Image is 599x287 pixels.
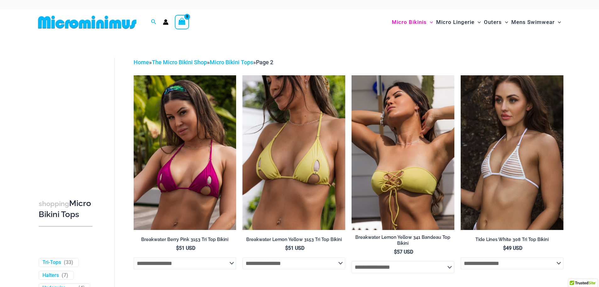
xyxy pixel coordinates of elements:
[461,75,563,230] img: Tide Lines White 308 Tri Top 01
[66,259,71,265] span: 33
[39,198,92,220] h3: Micro Bikini Tops
[64,272,66,278] span: 7
[134,237,236,245] a: Breakwater Berry Pink 3153 Tri Top Bikini
[134,237,236,243] h2: Breakwater Berry Pink 3153 Tri Top Bikini
[352,234,454,246] h2: Breakwater Lemon Yellow 341 Bandeau Top Bikini
[242,75,345,230] a: Breakwater Lemon Yellow 3153 Tri Top 01Breakwater Lemon Yellow 3153 Tri Top 4856 micro 03Breakwat...
[39,200,69,208] span: shopping
[163,19,169,25] a: Account icon link
[461,237,563,243] h2: Tide Lines White 308 Tri Top Bikini
[134,75,236,230] img: Breakwater Berry Pink 3153 Tri 01
[555,14,561,30] span: Menu Toggle
[134,59,273,66] span: » » »
[461,237,563,245] a: Tide Lines White 308 Tri Top Bikini
[482,13,510,32] a: OutersMenu ToggleMenu Toggle
[36,15,139,29] img: MM SHOP LOGO FLAT
[394,249,413,255] bdi: 57 USD
[427,14,433,30] span: Menu Toggle
[134,59,149,66] a: Home
[285,245,288,251] span: $
[39,53,95,179] iframe: TrustedSite Certified
[242,237,345,245] a: Breakwater Lemon Yellow 3153 Tri Top Bikini
[511,14,555,30] span: Mens Swimwear
[436,14,474,30] span: Micro Lingerie
[435,13,482,32] a: Micro LingerieMenu ToggleMenu Toggle
[352,75,454,230] img: Breakwater Lemon Yellow 341 halter 01
[242,237,345,243] h2: Breakwater Lemon Yellow 3153 Tri Top Bikini
[352,75,454,230] a: Breakwater Lemon Yellow 341 halter 01Breakwater Lemon Yellow 341 halter 4956 Short 06Breakwater L...
[502,14,508,30] span: Menu Toggle
[242,75,345,230] img: Breakwater Lemon Yellow 3153 Tri Top 01
[152,59,207,66] a: The Micro Bikini Shop
[285,245,304,251] bdi: 51 USD
[62,272,68,279] span: ( )
[210,59,253,66] a: Micro Bikini Tops
[461,75,563,230] a: Tide Lines White 308 Tri Top 01Tide Lines White 308 Tri Top 480 Micro 04Tide Lines White 308 Tri ...
[390,13,435,32] a: Micro BikinisMenu ToggleMenu Toggle
[394,249,397,255] span: $
[352,234,454,249] a: Breakwater Lemon Yellow 341 Bandeau Top Bikini
[134,75,236,230] a: Breakwater Berry Pink 3153 Tri 01Breakwater Berry Pink 3153 Tri Top 4956 Short 03Breakwater Berry...
[175,15,189,29] a: View Shopping Cart, empty
[510,13,563,32] a: Mens SwimwearMenu ToggleMenu Toggle
[503,245,506,251] span: $
[503,245,522,251] bdi: 49 USD
[389,12,564,33] nav: Site Navigation
[42,259,61,266] a: Tri-Tops
[484,14,502,30] span: Outers
[42,272,59,279] a: Halters
[176,245,195,251] bdi: 51 USD
[256,59,273,66] span: Page 2
[392,14,427,30] span: Micro Bikinis
[474,14,481,30] span: Menu Toggle
[176,245,179,251] span: $
[64,259,73,266] span: ( )
[151,18,157,26] a: Search icon link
